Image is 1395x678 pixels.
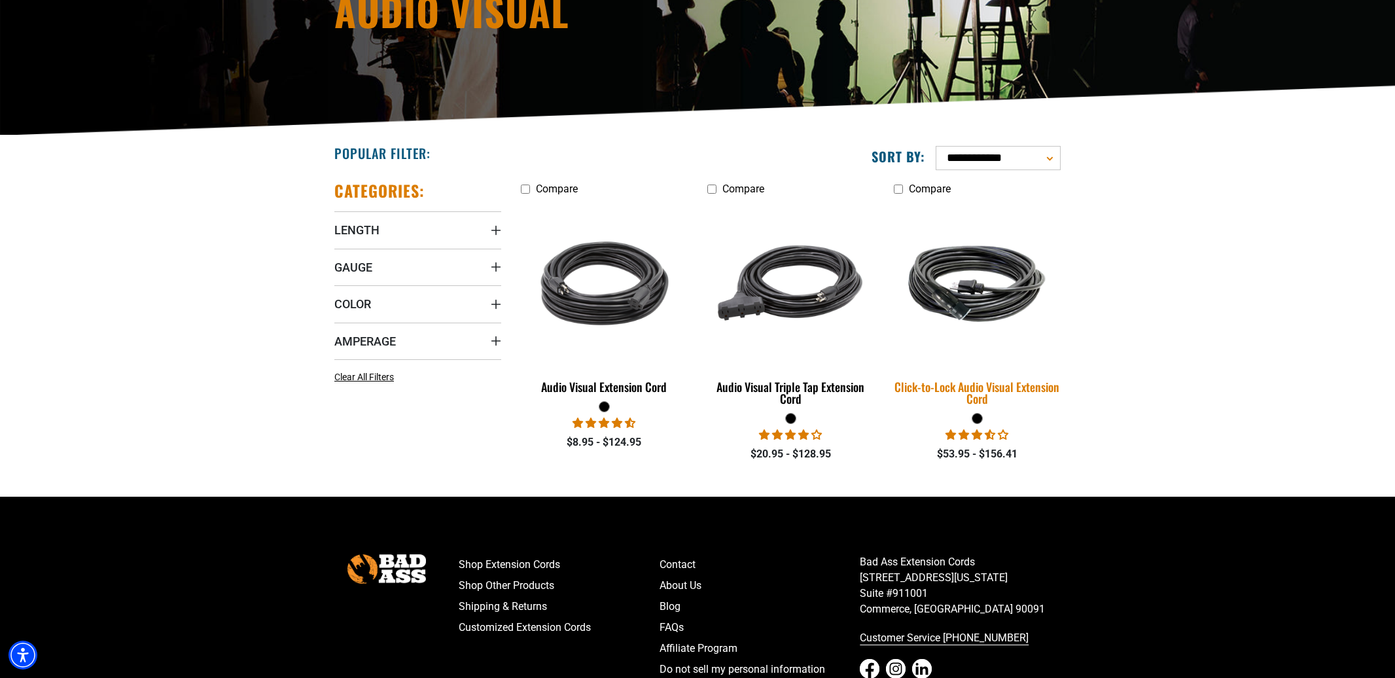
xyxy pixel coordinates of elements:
[521,435,688,450] div: $8.95 - $124.95
[860,628,1061,649] a: call 833-674-1699
[334,223,380,238] span: Length
[334,334,396,349] span: Amperage
[894,202,1061,412] a: black Click-to-Lock Audio Visual Extension Cord
[459,575,660,596] a: Shop Other Products
[707,381,874,404] div: Audio Visual Triple Tap Extension Cord
[660,638,860,659] a: Affiliate Program
[459,617,660,638] a: Customized Extension Cords
[334,285,501,322] summary: Color
[909,183,951,195] span: Compare
[9,641,37,669] div: Accessibility Menu
[660,575,860,596] a: About Us
[459,554,660,575] a: Shop Extension Cords
[660,554,860,575] a: Contact
[759,429,822,441] span: 3.75 stars
[894,381,1061,404] div: Click-to-Lock Audio Visual Extension Cord
[334,372,394,382] span: Clear All Filters
[660,596,860,617] a: Blog
[660,617,860,638] a: FAQs
[536,183,578,195] span: Compare
[945,429,1008,441] span: 3.50 stars
[722,183,764,195] span: Compare
[573,417,635,429] span: 4.70 stars
[894,446,1061,462] div: $53.95 - $156.41
[459,596,660,617] a: Shipping & Returns
[347,554,426,584] img: Bad Ass Extension Cords
[707,446,874,462] div: $20.95 - $128.95
[334,249,501,285] summary: Gauge
[521,202,688,401] a: black Audio Visual Extension Cord
[885,228,1068,340] img: black
[521,381,688,393] div: Audio Visual Extension Cord
[334,211,501,248] summary: Length
[334,296,371,312] span: Color
[334,260,372,275] span: Gauge
[522,208,687,359] img: black
[334,370,399,384] a: Clear All Filters
[872,148,925,165] label: Sort by:
[334,145,431,162] h2: Popular Filter:
[708,208,873,359] img: black
[707,202,874,412] a: black Audio Visual Triple Tap Extension Cord
[334,181,425,201] h2: Categories:
[860,554,1061,617] p: Bad Ass Extension Cords [STREET_ADDRESS][US_STATE] Suite #911001 Commerce, [GEOGRAPHIC_DATA] 90091
[334,323,501,359] summary: Amperage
